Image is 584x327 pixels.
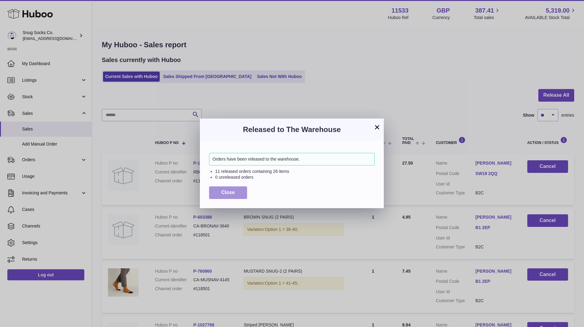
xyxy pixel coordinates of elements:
[209,153,375,165] div: Orders have been released to the warehouse.
[209,186,247,199] button: Close
[209,125,375,134] h3: Released to The Warehouse
[221,190,235,195] span: Close
[215,174,375,180] li: 0 unreleased orders
[215,169,375,174] li: 11 released orders containing 26 items
[373,123,381,131] button: ×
